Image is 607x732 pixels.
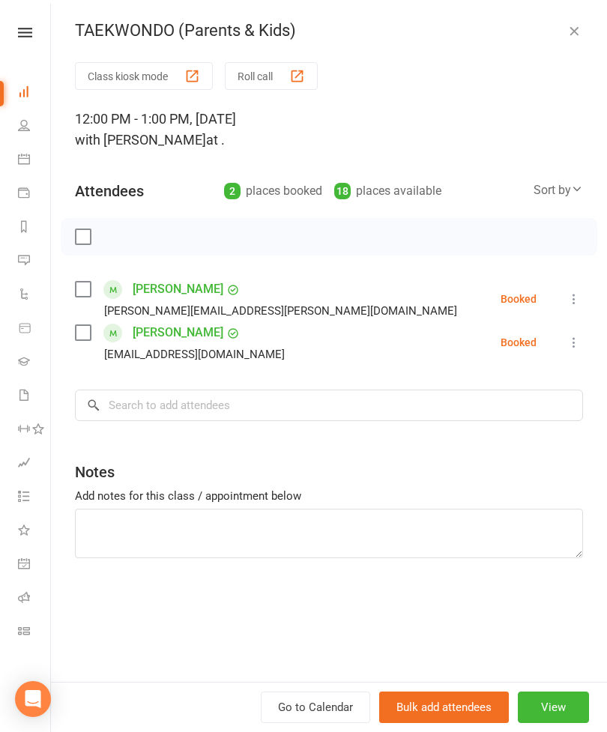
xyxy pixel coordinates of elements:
[18,312,52,346] a: Product Sales
[51,21,607,40] div: TAEKWONDO (Parents & Kids)
[18,144,52,178] a: Calendar
[18,76,52,110] a: Dashboard
[133,321,223,345] a: [PERSON_NAME]
[15,681,51,717] div: Open Intercom Messenger
[206,132,225,148] span: at .
[75,181,144,202] div: Attendees
[334,181,441,202] div: places available
[225,62,318,90] button: Roll call
[501,337,537,348] div: Booked
[75,132,206,148] span: with [PERSON_NAME]
[18,548,52,582] a: General attendance kiosk mode
[75,487,583,505] div: Add notes for this class / appointment below
[518,692,589,723] button: View
[261,692,370,723] a: Go to Calendar
[18,582,52,616] a: Roll call kiosk mode
[75,462,115,483] div: Notes
[104,301,457,321] div: [PERSON_NAME][EMAIL_ADDRESS][PERSON_NAME][DOMAIN_NAME]
[534,181,583,200] div: Sort by
[104,345,285,364] div: [EMAIL_ADDRESS][DOMAIN_NAME]
[75,390,583,421] input: Search to add attendees
[18,447,52,481] a: Assessments
[18,515,52,548] a: What's New
[133,277,223,301] a: [PERSON_NAME]
[18,178,52,211] a: Payments
[224,181,322,202] div: places booked
[18,616,52,650] a: Class kiosk mode
[501,294,537,304] div: Booked
[334,183,351,199] div: 18
[75,109,583,151] div: 12:00 PM - 1:00 PM, [DATE]
[18,211,52,245] a: Reports
[18,110,52,144] a: People
[224,183,241,199] div: 2
[379,692,509,723] button: Bulk add attendees
[75,62,213,90] button: Class kiosk mode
